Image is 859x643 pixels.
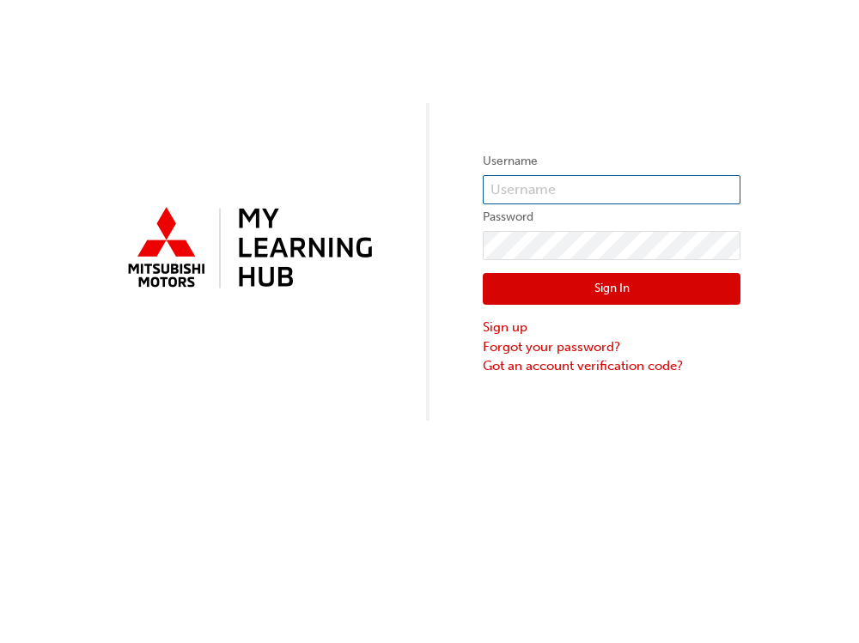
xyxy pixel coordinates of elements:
[483,207,740,227] label: Password
[483,337,740,357] a: Forgot your password?
[483,175,740,204] input: Username
[483,151,740,172] label: Username
[483,356,740,376] a: Got an account verification code?
[483,318,740,337] a: Sign up
[483,273,740,306] button: Sign In
[119,200,376,298] img: mmal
